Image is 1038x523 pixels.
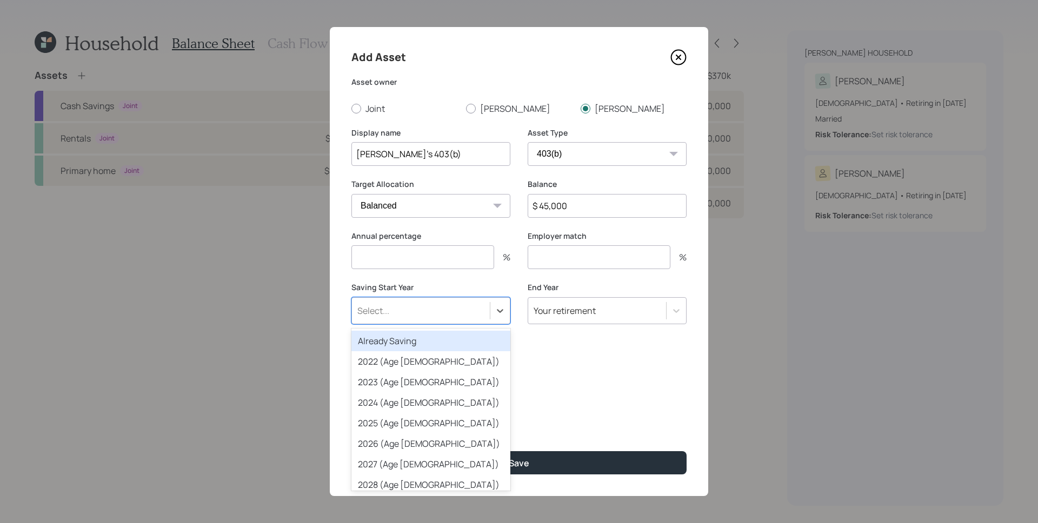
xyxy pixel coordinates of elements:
div: % [670,253,687,261]
h4: Add Asset [351,49,406,66]
label: Asset Type [528,128,687,138]
button: Save [351,451,687,474]
label: Target Allocation [351,179,510,190]
label: Balance [528,179,687,190]
div: 2022 (Age [DEMOGRAPHIC_DATA]) [351,351,510,372]
label: Annual percentage [351,231,510,242]
div: Your retirement [534,305,596,317]
div: Already Saving [351,331,510,351]
label: Asset owner [351,77,687,88]
label: Saving Start Year [351,282,510,293]
label: End Year [528,282,687,293]
div: % [494,253,510,261]
label: [PERSON_NAME] [581,103,687,115]
div: 2024 (Age [DEMOGRAPHIC_DATA]) [351,392,510,413]
div: 2026 (Age [DEMOGRAPHIC_DATA]) [351,433,510,454]
label: Display name [351,128,510,138]
label: Joint [351,103,457,115]
div: 2027 (Age [DEMOGRAPHIC_DATA]) [351,454,510,474]
div: 2025 (Age [DEMOGRAPHIC_DATA]) [351,413,510,433]
div: 2023 (Age [DEMOGRAPHIC_DATA]) [351,372,510,392]
div: 2028 (Age [DEMOGRAPHIC_DATA]) [351,474,510,495]
div: Save [509,457,529,469]
div: Select... [357,305,389,317]
label: [PERSON_NAME] [466,103,572,115]
label: Employer match [528,231,687,242]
